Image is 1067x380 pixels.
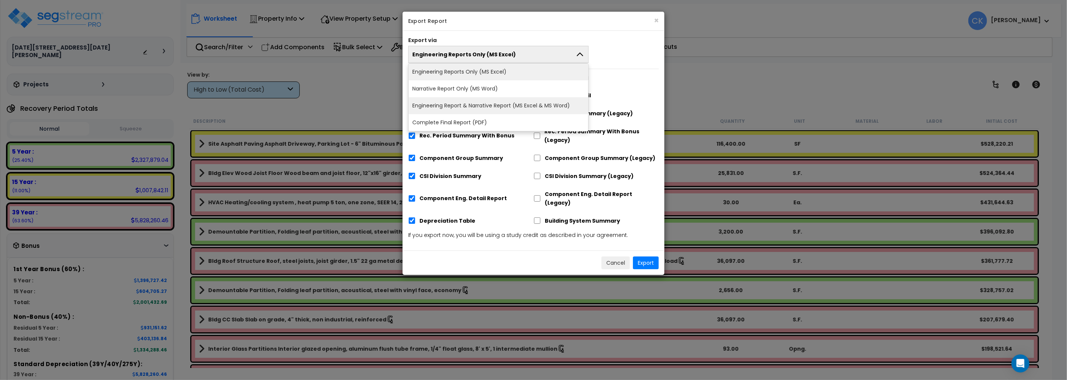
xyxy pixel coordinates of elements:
[408,17,659,25] h5: Export Report
[545,217,620,225] label: Building System Summary
[409,63,588,80] li: Engineering Reports Only (MS Excel)
[545,172,634,181] label: CSI Division Summary (Legacy)
[409,114,588,131] li: Complete Final Report (PDF)
[409,97,588,114] li: Engineering Report & Narrative Report (MS Excel & MS Word)
[1011,354,1029,372] div: Open Intercom Messenger
[545,190,659,207] label: Component Eng. Detail Report (Legacy)
[419,131,514,140] label: Rec. Period Summary With Bonus
[419,217,475,225] label: Depreciation Table
[633,256,659,269] button: Export
[419,194,507,203] label: Component Eng. Detail Report
[419,172,481,181] label: CSI Division Summary
[408,231,659,240] p: If you export now, you will be using a study credit as described in your agreement.
[419,154,503,163] label: Component Group Summary
[408,46,589,63] button: Engineering Reports Only (MS Excel)
[545,109,633,118] label: Rec. Period Summary (Legacy)
[412,51,516,58] span: Engineering Reports Only (MS Excel)
[654,17,659,24] button: ×
[408,36,437,44] label: Export via
[545,154,655,163] label: Component Group Summary (Legacy)
[544,127,659,145] label: Rec. Period Summary With Bonus (Legacy)
[409,80,588,97] li: Narrative Report Only (MS Word)
[601,256,630,269] button: Cancel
